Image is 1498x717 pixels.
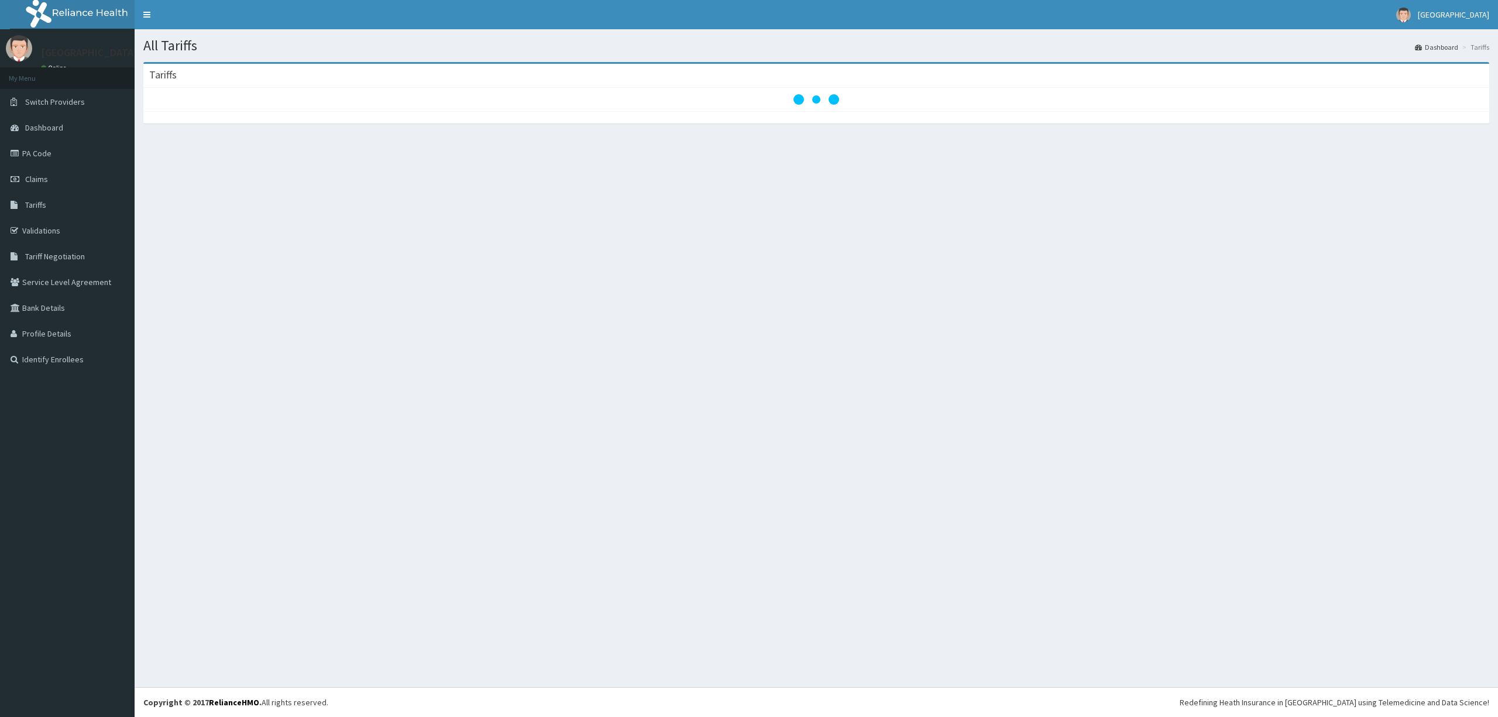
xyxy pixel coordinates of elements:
[1415,42,1458,52] a: Dashboard
[25,174,48,184] span: Claims
[1180,697,1489,708] div: Redefining Heath Insurance in [GEOGRAPHIC_DATA] using Telemedicine and Data Science!
[1418,9,1489,20] span: [GEOGRAPHIC_DATA]
[143,697,262,708] strong: Copyright © 2017 .
[1396,8,1411,22] img: User Image
[25,200,46,210] span: Tariffs
[143,38,1489,53] h1: All Tariffs
[25,97,85,107] span: Switch Providers
[25,251,85,262] span: Tariff Negotiation
[135,687,1498,717] footer: All rights reserved.
[793,76,840,123] svg: audio-loading
[1459,42,1489,52] li: Tariffs
[6,35,32,61] img: User Image
[25,122,63,133] span: Dashboard
[209,697,259,708] a: RelianceHMO
[41,47,138,58] p: [GEOGRAPHIC_DATA]
[41,64,69,72] a: Online
[149,70,177,80] h3: Tariffs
